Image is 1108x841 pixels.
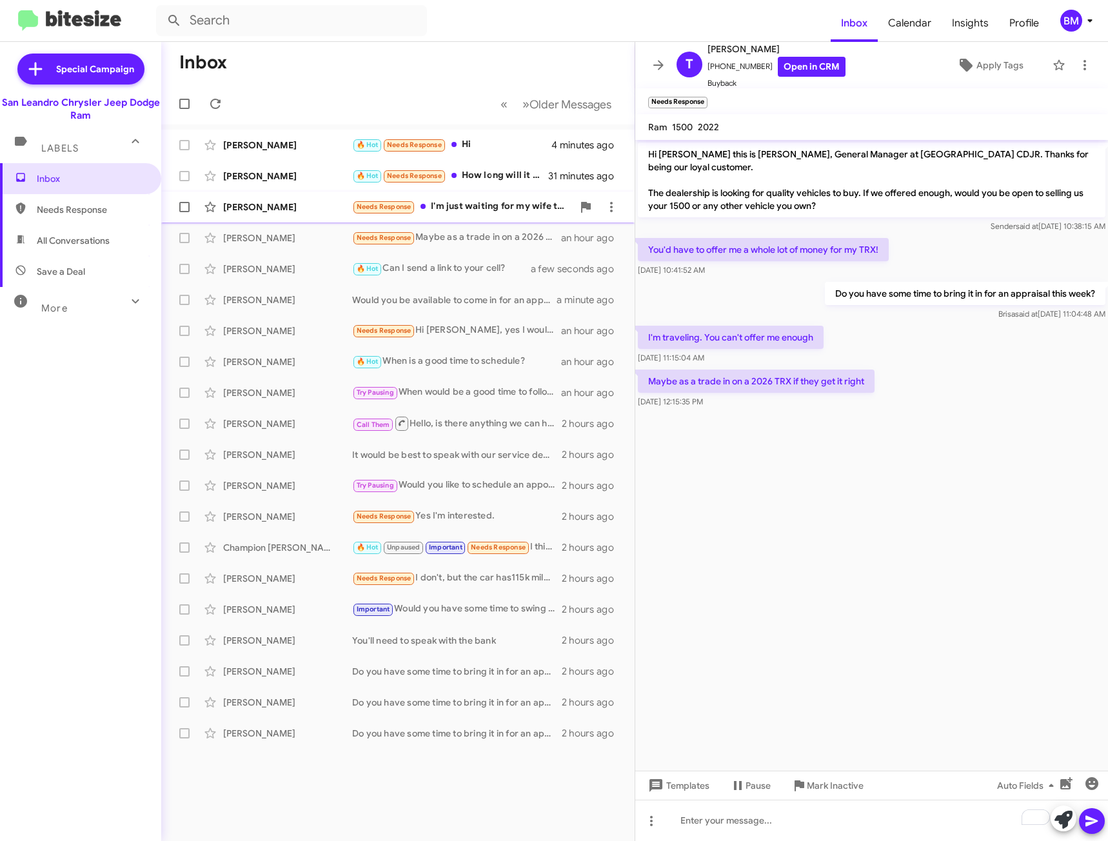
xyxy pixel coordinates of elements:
[648,97,707,108] small: Needs Response
[635,774,720,797] button: Templates
[223,603,352,616] div: [PERSON_NAME]
[352,696,562,709] div: Do you have some time to bring it in for an appraisal this week?
[493,91,515,117] button: Previous
[638,265,705,275] span: [DATE] 10:41:52 AM
[561,324,624,337] div: an hour ago
[37,203,146,216] span: Needs Response
[387,172,442,180] span: Needs Response
[781,774,874,797] button: Mark Inactive
[707,41,846,57] span: [PERSON_NAME]
[352,602,562,617] div: Would you have some time to swing by to work the deal?
[1049,10,1094,32] button: BM
[987,774,1069,797] button: Auto Fields
[707,77,846,90] span: Buyback
[648,121,667,133] span: Ram
[825,282,1105,305] p: Do you have some time to bring it in for an appraisal this week?
[831,5,878,42] a: Inbox
[357,574,411,582] span: Needs Response
[357,172,379,180] span: 🔥 Hot
[942,5,999,42] span: Insights
[1015,309,1038,319] span: said at
[357,233,411,242] span: Needs Response
[562,665,624,678] div: 2 hours ago
[1016,221,1038,231] span: said at
[357,481,394,490] span: Try Pausing
[807,774,864,797] span: Mark Inactive
[522,96,529,112] span: »
[547,262,624,275] div: a few seconds ago
[357,264,379,273] span: 🔥 Hot
[223,232,352,244] div: [PERSON_NAME]
[357,605,390,613] span: Important
[41,302,68,314] span: More
[561,355,624,368] div: an hour ago
[1060,10,1082,32] div: BM
[429,543,462,551] span: Important
[672,121,693,133] span: 1500
[991,221,1105,231] span: Sender [DATE] 10:38:15 AM
[223,665,352,678] div: [PERSON_NAME]
[223,324,352,337] div: [PERSON_NAME]
[156,5,427,36] input: Search
[638,143,1105,217] p: Hi [PERSON_NAME] this is [PERSON_NAME], General Manager at [GEOGRAPHIC_DATA] CDJR. Thanks for bei...
[638,370,875,393] p: Maybe as a trade in on a 2026 TRX if they get it right
[357,326,411,335] span: Needs Response
[646,774,709,797] span: Templates
[387,543,420,551] span: Unpaused
[357,203,411,211] span: Needs Response
[223,293,352,306] div: [PERSON_NAME]
[223,634,352,647] div: [PERSON_NAME]
[561,386,624,399] div: an hour ago
[999,5,1049,42] a: Profile
[352,230,561,245] div: Maybe as a trade in on a 2026 TRX if they get it right
[223,386,352,399] div: [PERSON_NAME]
[720,774,781,797] button: Pause
[548,170,624,183] div: 31 minutes ago
[352,137,551,152] div: Hi
[638,397,703,406] span: [DATE] 12:15:35 PM
[352,323,561,338] div: Hi [PERSON_NAME], yes I would.
[707,57,846,77] span: [PHONE_NUMBER]
[357,543,379,551] span: 🔥 Hot
[37,172,146,185] span: Inbox
[223,510,352,523] div: [PERSON_NAME]
[557,293,624,306] div: a minute ago
[357,357,379,366] span: 🔥 Hot
[223,417,352,430] div: [PERSON_NAME]
[562,448,624,461] div: 2 hours ago
[976,54,1024,77] span: Apply Tags
[778,57,846,77] a: Open in CRM
[352,199,573,214] div: I'm just waiting for my wife to retire .
[352,293,557,306] div: Would you be available to come in for an appraisal this week?
[997,774,1059,797] span: Auto Fields
[223,355,352,368] div: [PERSON_NAME]
[352,354,561,369] div: When is a good time to schedule?
[529,97,611,112] span: Older Messages
[562,572,624,585] div: 2 hours ago
[635,800,1108,841] div: To enrich screen reader interactions, please activate Accessibility in Grammarly extension settings
[352,478,562,493] div: Would you like to schedule an appointment for next week?
[352,634,562,647] div: You'll need to speak with the bank
[638,326,824,349] p: I'm traveling. You can't offer me enough
[562,696,624,709] div: 2 hours ago
[352,509,562,524] div: Yes I'm interested.
[357,388,394,397] span: Try Pausing
[357,420,390,429] span: Call Them
[500,96,508,112] span: «
[562,510,624,523] div: 2 hours ago
[223,448,352,461] div: [PERSON_NAME]
[746,774,771,797] span: Pause
[223,479,352,492] div: [PERSON_NAME]
[56,63,134,75] span: Special Campaign
[352,168,548,183] div: How long will it take?
[17,54,144,84] a: Special Campaign
[998,309,1105,319] span: Brisa [DATE] 11:04:48 AM
[471,543,526,551] span: Needs Response
[223,170,352,183] div: [PERSON_NAME]
[878,5,942,42] a: Calendar
[638,353,704,362] span: [DATE] 11:15:04 AM
[561,232,624,244] div: an hour ago
[562,603,624,616] div: 2 hours ago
